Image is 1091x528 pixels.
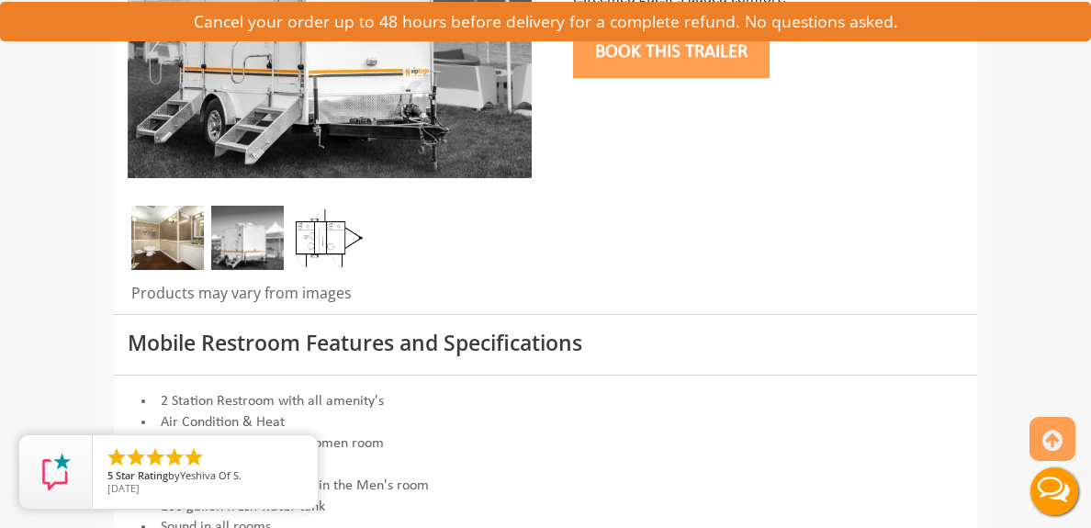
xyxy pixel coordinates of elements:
li:  [144,446,166,468]
span: 5 [107,468,113,482]
li: 1 Urinal, 1 stall and a sink in the Men's room [128,476,963,497]
button: Book this trailer [573,27,770,78]
li: 350 gallon waste tank [128,455,963,476]
li: 1 Stall and 1 sink in the Women room [128,433,963,455]
li:  [106,446,128,468]
img: Floor Plan of 2 station restroom with sink and toilet [290,206,363,270]
button: Live Chat [1018,455,1091,528]
h3: Mobile Restroom Features and Specifications [128,331,963,354]
li: Air Condition & Heat [128,412,963,433]
li: 100 gallon fresh water tank [128,497,963,518]
span: Star Rating [116,468,168,482]
li:  [183,446,205,468]
span: Yeshiva Of S. [180,468,242,482]
img: Inside of complete restroom with a stall and mirror [131,206,204,270]
img: Side view of two station restroom trailer with separate doors for males and females [211,206,284,270]
img: Review Rating [38,454,74,490]
li: 2 Station Restroom with all amenity's [128,391,963,412]
li:  [163,446,186,468]
span: by [107,470,303,483]
div: Products may vary from images [128,283,532,314]
span: [DATE] [107,481,140,495]
li:  [125,446,147,468]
